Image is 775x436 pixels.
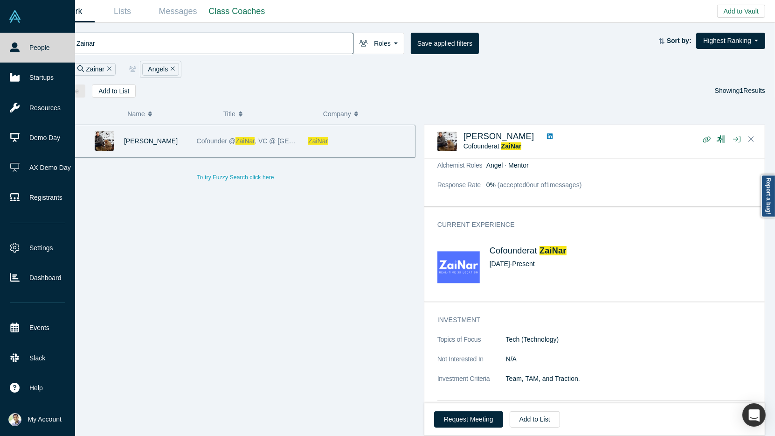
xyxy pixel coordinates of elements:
[437,180,486,200] dt: Response Rate
[667,37,692,44] strong: Sort by:
[501,142,522,150] a: ZaiNar
[437,354,506,374] dt: Not Interested In
[496,181,581,189] span: (accepted 0 out of 1 messages)
[437,335,506,354] dt: Topics of Focus
[8,413,62,426] button: My Account
[464,132,534,141] a: [PERSON_NAME]
[223,104,235,124] span: Title
[353,33,404,54] button: Roles
[715,84,765,98] div: Showing
[323,104,413,124] button: Company
[696,33,765,49] button: Highest Ranking
[490,246,752,256] h4: Cofounder at
[437,246,480,288] img: ZaiNar's Logo
[510,411,560,428] button: Add to List
[464,142,522,150] span: Cofounder at
[761,175,775,218] a: Report a bug!
[434,411,503,428] button: Request Meeting
[223,104,313,124] button: Title
[142,63,179,76] div: Angels
[437,161,486,180] dt: Alchemist Roles
[8,413,21,426] img: Ravi Belani's Account
[235,137,255,145] span: ZaiNar
[8,10,21,23] img: Alchemist Vault Logo
[486,181,496,189] span: 0%
[717,5,765,18] button: Add to Vault
[73,63,115,76] div: Zainar
[490,259,752,269] div: [DATE] - Present
[506,354,752,364] dd: N/A
[740,87,765,94] span: Results
[191,171,281,183] button: To try Fuzzy Search click here
[29,383,43,393] span: Help
[95,131,114,151] img: Jake Levy's Profile Image
[506,374,752,384] p: Team, TAM, and Traction.
[206,0,268,22] a: Class Coaches
[323,104,351,124] span: Company
[437,315,739,325] h3: Investment
[124,137,178,145] a: [PERSON_NAME]
[168,64,175,75] button: Remove Filter
[740,87,744,94] strong: 1
[127,104,145,124] span: Name
[506,336,559,343] span: Tech (Technology)
[486,161,752,170] dd: Angel · Mentor
[437,132,457,151] img: Jake Levy's Profile Image
[744,132,758,147] button: Close
[95,0,150,22] a: Lists
[127,104,214,124] button: Name
[437,220,739,230] h3: Current Experience
[104,64,111,75] button: Remove Filter
[92,84,136,98] button: Add to List
[150,0,206,22] a: Messages
[308,137,328,145] span: ZaiNar
[76,32,353,54] input: Search by name, title, company, summary, expertise, investment criteria or topics of focus
[437,374,506,394] dt: Investment Criteria
[197,137,235,145] span: Cofounder @
[540,246,567,255] a: ZaiNar
[28,415,62,424] span: My Account
[255,137,346,145] span: , VC @ [GEOGRAPHIC_DATA]
[411,33,479,54] button: Save applied filters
